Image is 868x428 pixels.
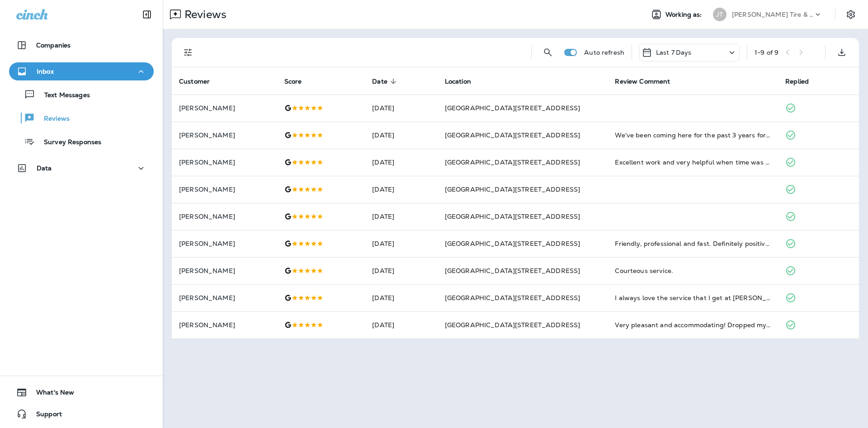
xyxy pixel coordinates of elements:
[445,77,483,85] span: Location
[179,43,197,61] button: Filters
[179,78,210,85] span: Customer
[179,77,222,85] span: Customer
[365,122,437,149] td: [DATE]
[656,49,692,56] p: Last 7 Days
[36,42,71,49] p: Companies
[445,212,580,221] span: [GEOGRAPHIC_DATA][STREET_ADDRESS]
[35,138,101,147] p: Survey Responses
[615,239,771,248] div: Friendly, professional and fast. Definitely positive experience
[365,257,437,284] td: [DATE]
[179,240,270,247] p: [PERSON_NAME]
[9,132,154,151] button: Survey Responses
[785,78,809,85] span: Replied
[833,43,851,61] button: Export as CSV
[284,78,302,85] span: Score
[615,77,682,85] span: Review Comment
[615,158,771,167] div: Excellent work and very helpful when time was short. They made it happen.
[37,165,52,172] p: Data
[9,405,154,423] button: Support
[445,240,580,248] span: [GEOGRAPHIC_DATA][STREET_ADDRESS]
[539,43,557,61] button: Search Reviews
[713,8,726,21] div: JT
[665,11,704,19] span: Working as:
[179,213,270,220] p: [PERSON_NAME]
[9,36,154,54] button: Companies
[179,132,270,139] p: [PERSON_NAME]
[445,158,580,166] span: [GEOGRAPHIC_DATA][STREET_ADDRESS]
[372,77,399,85] span: Date
[365,176,437,203] td: [DATE]
[365,284,437,311] td: [DATE]
[365,230,437,257] td: [DATE]
[37,68,54,75] p: Inbox
[27,389,74,400] span: What's New
[179,321,270,329] p: [PERSON_NAME]
[615,320,771,329] div: Very pleasant and accommodating! Dropped my vehicle off in the morning for tire rotation, balanci...
[9,108,154,127] button: Reviews
[181,8,226,21] p: Reviews
[35,91,90,100] p: Text Messages
[9,159,154,177] button: Data
[35,115,70,123] p: Reviews
[179,267,270,274] p: [PERSON_NAME]
[584,49,624,56] p: Auto refresh
[365,94,437,122] td: [DATE]
[615,78,670,85] span: Review Comment
[179,186,270,193] p: [PERSON_NAME]
[445,104,580,112] span: [GEOGRAPHIC_DATA][STREET_ADDRESS]
[615,131,771,140] div: We've been coming here for the past 3 years for all of our tire repairs/replacement. The customer...
[179,159,270,166] p: [PERSON_NAME]
[445,185,580,193] span: [GEOGRAPHIC_DATA][STREET_ADDRESS]
[615,293,771,302] div: I always love the service that I get at Jensen Tire! The guys at the 144th and Q shop treat me ve...
[365,203,437,230] td: [DATE]
[284,77,314,85] span: Score
[445,321,580,329] span: [GEOGRAPHIC_DATA][STREET_ADDRESS]
[134,5,160,24] button: Collapse Sidebar
[179,104,270,112] p: [PERSON_NAME]
[445,78,471,85] span: Location
[372,78,387,85] span: Date
[732,11,813,18] p: [PERSON_NAME] Tire & Auto
[445,131,580,139] span: [GEOGRAPHIC_DATA][STREET_ADDRESS]
[9,383,154,401] button: What's New
[365,311,437,339] td: [DATE]
[179,294,270,301] p: [PERSON_NAME]
[9,62,154,80] button: Inbox
[445,294,580,302] span: [GEOGRAPHIC_DATA][STREET_ADDRESS]
[365,149,437,176] td: [DATE]
[27,410,62,421] span: Support
[755,49,778,56] div: 1 - 9 of 9
[843,6,859,23] button: Settings
[9,85,154,104] button: Text Messages
[615,266,771,275] div: Courteous service.
[445,267,580,275] span: [GEOGRAPHIC_DATA][STREET_ADDRESS]
[785,77,821,85] span: Replied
